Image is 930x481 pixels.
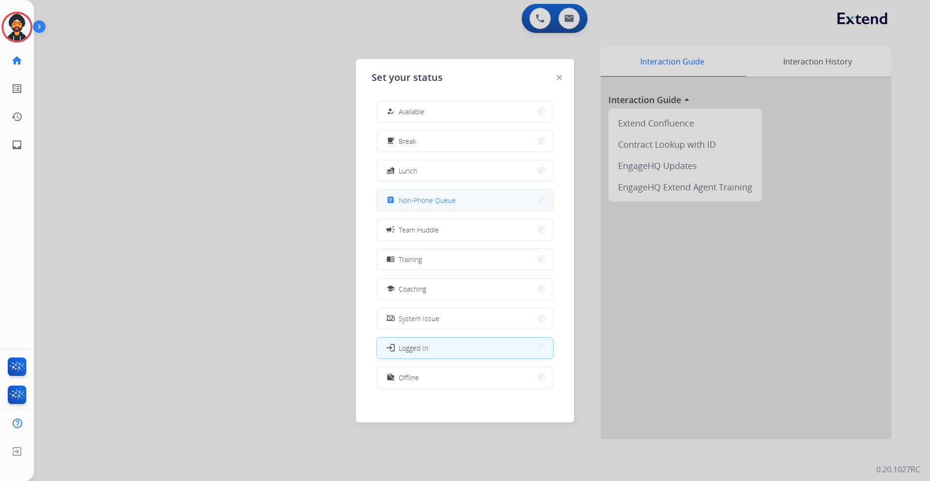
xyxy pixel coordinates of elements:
[399,313,439,324] span: System Issue
[372,71,443,84] span: Set your status
[386,225,395,234] mat-icon: campaign
[399,225,439,235] span: Team Huddle
[387,255,395,264] mat-icon: menu_book
[399,284,426,294] span: Coaching
[387,373,395,382] mat-icon: work_off
[3,14,31,41] img: avatar
[377,367,553,388] button: Offline
[386,343,395,353] mat-icon: login
[387,108,395,116] mat-icon: how_to_reg
[377,279,553,299] button: Coaching
[11,139,23,151] mat-icon: inbox
[399,343,428,353] span: Logged In
[377,131,553,152] button: Break
[377,249,553,270] button: Training
[399,372,419,383] span: Offline
[387,167,395,175] mat-icon: fastfood
[387,314,395,323] mat-icon: phonelink_off
[387,137,395,145] mat-icon: free_breakfast
[399,107,424,117] span: Available
[387,196,395,204] mat-icon: assignment
[399,136,416,146] span: Break
[11,83,23,94] mat-icon: list_alt
[399,166,417,176] span: Lunch
[399,195,456,205] span: Non-Phone Queue
[377,160,553,181] button: Lunch
[377,219,553,240] button: Team Huddle
[377,308,553,329] button: System Issue
[377,101,553,122] button: Available
[377,338,553,358] button: Logged In
[11,111,23,123] mat-icon: history
[876,464,920,475] p: 0.20.1027RC
[377,190,553,211] button: Non-Phone Queue
[11,55,23,66] mat-icon: home
[557,75,562,80] img: close-button
[399,254,422,264] span: Training
[387,285,395,293] mat-icon: school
